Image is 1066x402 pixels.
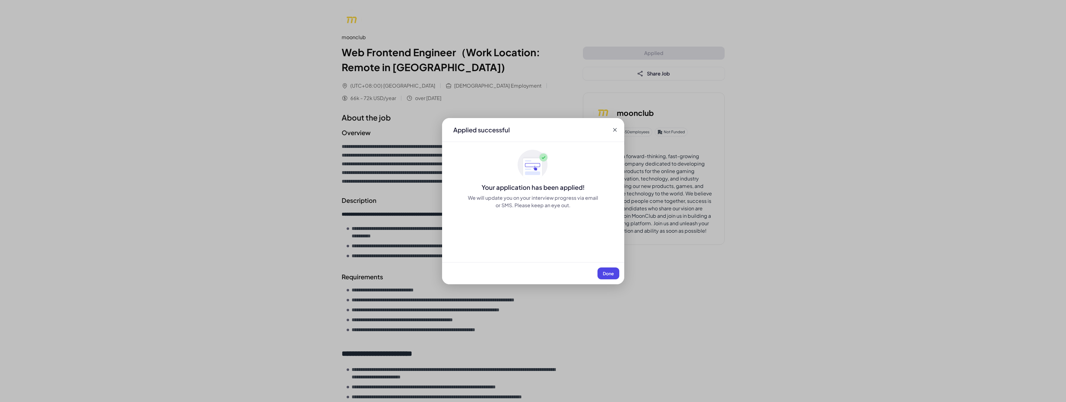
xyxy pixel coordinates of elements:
img: ApplyedMaskGroup3.svg [518,149,549,180]
div: Your application has been applied! [442,183,624,192]
div: Applied successful [453,126,510,134]
button: Done [598,267,619,279]
span: Done [603,271,614,276]
div: We will update you on your interview progress via email or SMS. Please keep an eye out. [467,194,599,209]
